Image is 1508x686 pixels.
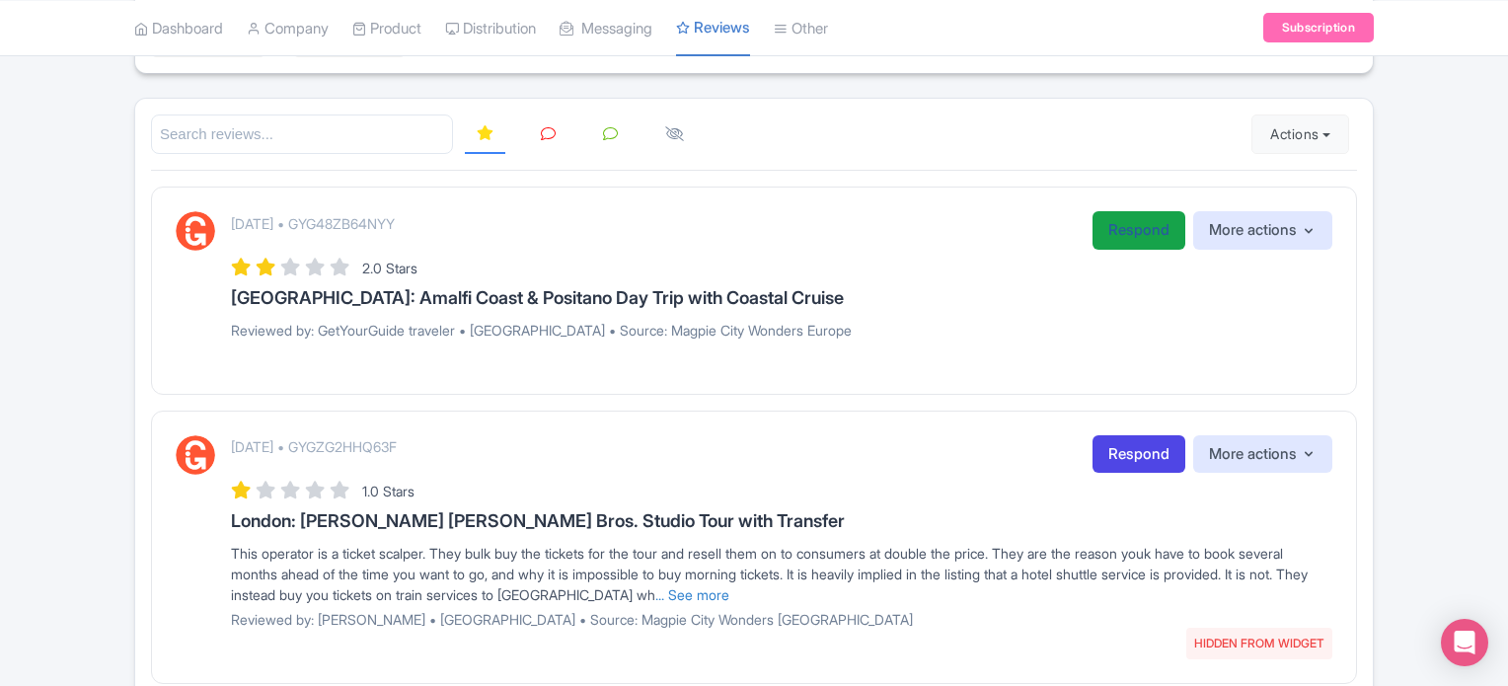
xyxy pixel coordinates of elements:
[231,320,1332,341] p: Reviewed by: GetYourGuide traveler • [GEOGRAPHIC_DATA] • Source: Magpie City Wonders Europe
[1441,619,1488,666] div: Open Intercom Messenger
[1193,211,1332,250] button: More actions
[1093,435,1185,474] a: Respond
[352,1,421,55] a: Product
[655,586,729,603] a: ... See more
[247,1,329,55] a: Company
[134,1,223,55] a: Dashboard
[445,1,536,55] a: Distribution
[231,436,397,457] p: [DATE] • GYGZG2HHQ63F
[1186,628,1332,659] span: HIDDEN FROM WIDGET
[231,609,1332,630] p: Reviewed by: [PERSON_NAME] • [GEOGRAPHIC_DATA] • Source: Magpie City Wonders [GEOGRAPHIC_DATA]
[1193,435,1332,474] button: More actions
[231,543,1332,605] div: This operator is a ticket scalper. They bulk buy the tickets for the tour and resell them on to c...
[1263,13,1374,42] a: Subscription
[231,213,395,234] p: [DATE] • GYG48ZB64NYY
[1093,211,1185,250] a: Respond
[231,288,1332,308] h3: [GEOGRAPHIC_DATA]: Amalfi Coast & Positano Day Trip with Coastal Cruise
[774,1,828,55] a: Other
[151,114,453,155] input: Search reviews...
[1251,114,1349,154] button: Actions
[176,435,215,475] img: GetYourGuide Logo
[362,260,417,276] span: 2.0 Stars
[560,1,652,55] a: Messaging
[176,211,215,251] img: GetYourGuide Logo
[362,483,415,499] span: 1.0 Stars
[231,511,1332,531] h3: London: [PERSON_NAME] [PERSON_NAME] Bros. Studio Tour with Transfer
